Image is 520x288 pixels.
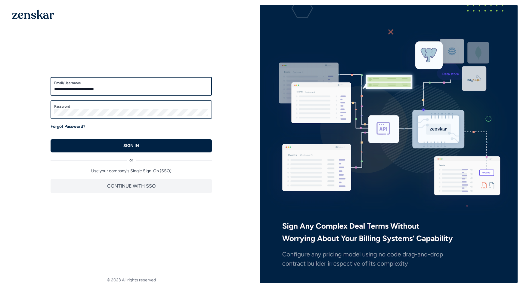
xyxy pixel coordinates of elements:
p: SIGN IN [123,143,139,149]
div: or [51,152,212,163]
label: Password [54,104,208,109]
p: Use your company's Single Sign-On (SSO) [51,168,212,174]
footer: © 2023 All rights reserved [2,277,260,283]
button: SIGN IN [51,139,212,152]
img: 1OGAJ2xQqyY4LXKgY66KYq0eOWRCkrZdAb3gUhuVAqdWPZE9SRJmCz+oDMSn4zDLXe31Ii730ItAGKgCKgCCgCikA4Av8PJUP... [12,10,54,19]
button: CONTINUE WITH SSO [51,179,212,193]
label: Email/Username [54,81,208,85]
a: Forgot Password? [51,124,85,130]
